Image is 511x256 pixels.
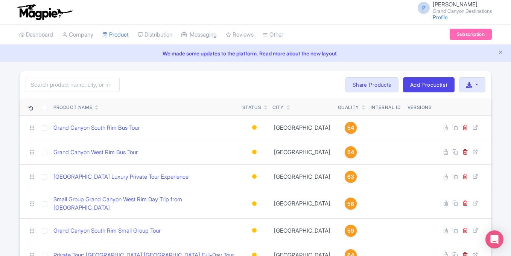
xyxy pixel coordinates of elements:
[5,49,506,57] a: We made some updates to the platform. Read more about the new layout
[19,25,53,45] a: Dashboard
[347,200,354,208] span: 56
[403,77,455,92] a: Add Product(s)
[53,227,161,235] a: Grand Canyon South Rim Small Group Tour
[53,195,236,212] a: Small Group Grand Canyon West Rim Day Trip from [GEOGRAPHIC_DATA]
[269,189,335,218] td: [GEOGRAPHIC_DATA]
[338,122,363,134] a: 54
[138,25,172,45] a: Distribution
[269,218,335,243] td: [GEOGRAPHIC_DATA]
[433,1,478,8] span: [PERSON_NAME]
[498,49,503,57] button: Close announcement
[405,98,435,116] th: Versions
[269,140,335,164] td: [GEOGRAPHIC_DATA]
[15,4,74,20] img: logo-ab69f6fb50320c5b225c76a69d11143b.png
[338,225,363,237] a: 59
[347,148,354,156] span: 54
[433,14,448,20] a: Profile
[433,9,492,14] small: Grand Canyon Destinations
[251,171,258,182] div: Building
[181,25,217,45] a: Messaging
[338,146,363,158] a: 54
[347,227,354,235] span: 59
[347,124,354,132] span: 54
[251,225,258,236] div: Building
[338,171,363,183] a: 63
[413,2,492,14] a: P [PERSON_NAME] Grand Canyon Destinations
[53,148,138,157] a: Grand Canyon West Rim Bus Tour
[26,78,120,92] input: Search product name, city, or interal id
[347,173,354,181] span: 63
[251,122,258,133] div: Building
[242,104,262,111] div: Status
[53,124,140,132] a: Grand Canyon South Rim Bus Tour
[251,147,258,158] div: Building
[345,77,398,92] a: Share Products
[485,230,503,248] div: Open Intercom Messenger
[338,104,359,111] div: Quality
[269,115,335,140] td: [GEOGRAPHIC_DATA]
[338,198,363,210] a: 56
[62,25,93,45] a: Company
[53,173,189,181] a: [GEOGRAPHIC_DATA] Luxury Private Tour Experience
[269,164,335,189] td: [GEOGRAPHIC_DATA]
[251,198,258,209] div: Building
[263,25,283,45] a: Other
[226,25,254,45] a: Reviews
[272,104,284,111] div: City
[450,29,492,40] a: Subscription
[53,104,92,111] div: Product Name
[367,98,405,116] th: Internal ID
[418,2,430,14] span: P
[102,25,129,45] a: Product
